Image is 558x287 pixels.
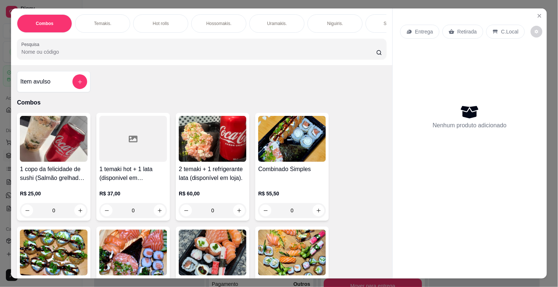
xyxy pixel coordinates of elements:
button: decrease-product-quantity [21,205,33,216]
p: R$ 25,00 [20,190,88,197]
p: Combos [36,21,53,26]
button: decrease-product-quantity [531,26,543,38]
p: Nenhum produto adicionado [433,121,507,130]
img: product-image [99,230,167,276]
button: increase-product-quantity [154,205,166,216]
button: increase-product-quantity [74,205,86,216]
input: Pesquisa [21,48,376,56]
img: product-image [179,230,246,276]
p: C.Local [501,28,519,35]
button: Close [534,10,545,22]
p: Entrega [415,28,433,35]
h4: 1 temaki hot + 1 lata (disponivel em [GEOGRAPHIC_DATA]) [99,165,167,183]
button: add-separate-item [72,74,87,89]
p: Sashimis. [384,21,403,26]
p: R$ 60,00 [179,190,246,197]
label: Pesquisa [21,41,42,47]
p: Hossomakis. [206,21,232,26]
h4: 1 copo da felicidade de sushi (Salmão grelhado) 200ml + 1 lata (disponivel em [GEOGRAPHIC_DATA]) [20,165,88,183]
p: Combos [17,98,386,107]
h4: Combinado Simples [258,165,326,174]
p: Niguiris. [327,21,343,26]
h4: Item avulso [20,77,50,86]
p: R$ 55,50 [258,190,326,197]
img: product-image [20,116,88,162]
p: R$ 37,00 [99,190,167,197]
p: Uramakis. [267,21,287,26]
img: product-image [179,116,246,162]
p: Retirada [458,28,477,35]
img: product-image [258,230,326,276]
h4: 2 temaki + 1 refrigerante lata (disponível em loja). [179,165,246,183]
p: Temakis. [94,21,111,26]
img: product-image [20,230,88,276]
button: decrease-product-quantity [101,205,113,216]
img: product-image [258,116,326,162]
p: Hot rolls [153,21,169,26]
